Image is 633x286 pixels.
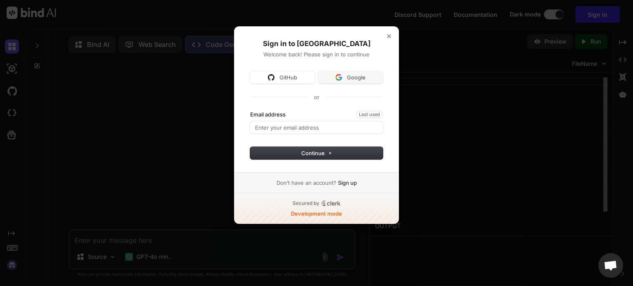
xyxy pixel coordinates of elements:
[277,179,336,186] span: Don’t have an account?
[250,121,383,134] input: Enter your email address
[250,39,383,49] h1: Sign in to [GEOGRAPHIC_DATA]
[301,149,332,157] span: Continue
[250,51,383,58] p: Welcome back! Please sign in to continue
[356,111,383,118] span: Last used
[382,29,396,43] button: Close modal
[321,200,341,206] a: Clerk logo
[598,253,623,278] div: Open chat
[250,71,315,84] button: Sign in with GitHubGitHub
[338,179,357,186] a: Sign up
[250,147,383,159] button: Continue
[314,93,319,101] p: or
[293,200,319,207] p: Secured by
[279,74,297,81] span: GitHub
[347,74,366,81] span: Google
[250,111,286,118] label: Email address
[291,210,342,217] p: Development mode
[268,74,274,81] img: Sign in with GitHub
[335,74,342,81] img: Sign in with Google
[318,71,383,84] button: Sign in with GoogleGoogle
